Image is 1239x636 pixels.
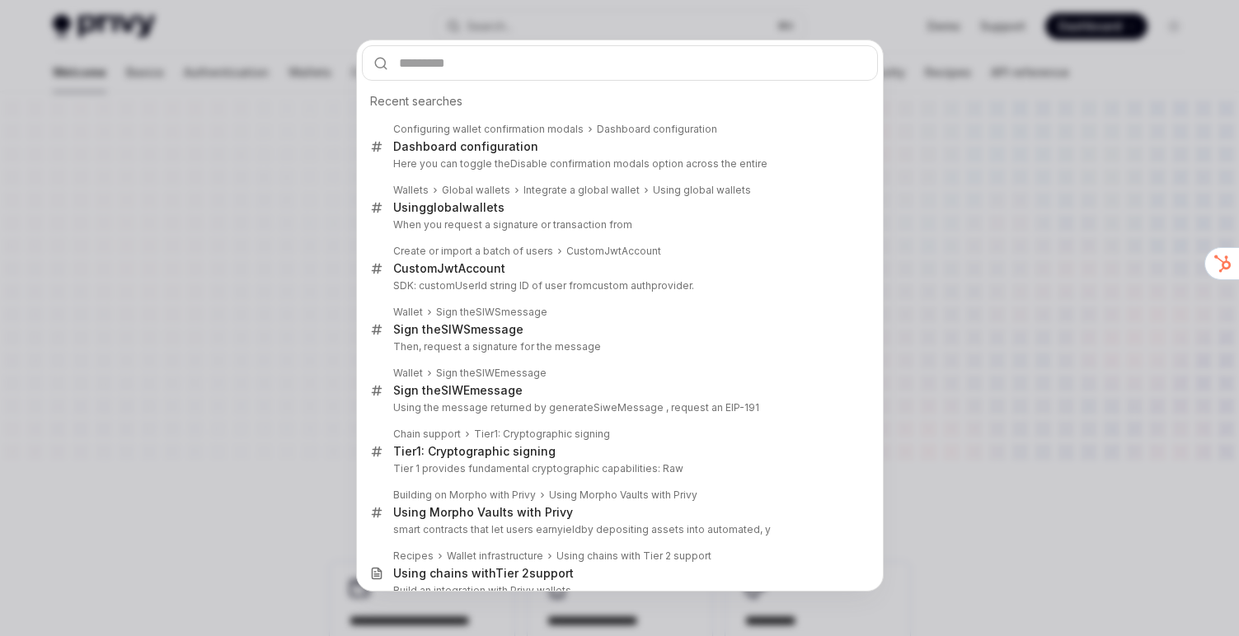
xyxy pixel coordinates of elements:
div: Create or import a batch of users [393,245,553,258]
div: Wallet [393,306,423,319]
span: Recent searches [370,93,462,110]
p: smart contracts that let users earn by depositing assets into automated, y [393,523,843,536]
div: Wallet [393,367,423,380]
div: Sign the message [393,322,523,337]
p: Then, request a signature for the message [393,340,843,353]
div: Wallets [393,184,429,197]
b: SIWS [441,322,471,336]
div: Using Morpho Vaults with Privy [549,489,697,502]
b: SIWE [476,367,500,379]
div: Using global wallets [653,184,751,197]
p: SDK: customUserId string ID of user from provider. [393,279,843,292]
b: Tier 2 [495,566,529,580]
p: When you request a signature or transaction from [393,218,843,231]
div: CustomJwtAccount [566,245,661,258]
p: Here you can toggle the s option across the entire [393,157,843,171]
div: 1: Cryptographic signing [474,428,610,441]
p: Tier 1 provides fundamental cryptographic capabilities: Raw [393,462,843,475]
b: SIWS [476,306,501,318]
b: global [426,200,462,214]
div: Using wallets [393,200,505,215]
p: Build an integration with Privy wallets [393,584,843,597]
b: Disable confirmation modal [510,157,644,170]
b: custom auth [592,279,651,292]
div: Sign the message [436,306,547,319]
p: Using the message returned by generateSiweMessage , request an EIP-191 [393,401,843,414]
b: Tier [393,444,416,458]
div: Integrate a global wallet [523,184,640,197]
div: Using chains with Tier 2 support [556,549,711,563]
div: Dashboard configuration [393,139,538,154]
b: SIWE [441,383,470,397]
div: Configuring wallet confirmation modals [393,123,584,136]
div: Sign the message [393,383,523,398]
div: Chain support [393,428,461,441]
div: Dashboard configuration [597,123,717,136]
div: 1: Cryptographic signing [393,444,556,459]
div: Recipes [393,549,434,563]
div: Using Morpho Vaults with Privy [393,505,573,520]
b: yield [557,523,581,535]
div: Global wallets [442,184,510,197]
div: Building on Morpho with Privy [393,489,536,502]
div: Using chains with support [393,566,574,581]
div: Sign the message [436,367,547,380]
div: CustomJwtAccount [393,261,505,276]
b: Tier [474,428,494,440]
div: Wallet infrastructure [447,549,543,563]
